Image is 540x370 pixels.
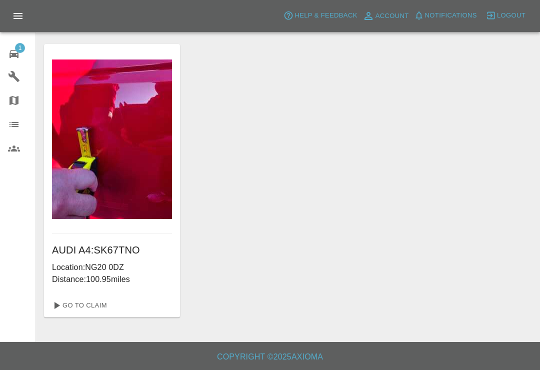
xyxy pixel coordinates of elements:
p: Distance: 100.95 miles [52,273,172,285]
h6: AUDI A4 : SK67TNO [52,242,172,258]
button: Notifications [411,8,479,23]
span: 1 [15,43,25,53]
span: Notifications [425,10,477,21]
button: Help & Feedback [281,8,359,23]
span: Account [375,10,409,22]
span: Help & Feedback [294,10,357,21]
a: Go To Claim [48,297,109,313]
button: Open drawer [6,4,30,28]
a: Account [360,8,411,24]
p: Location: NG20 0DZ [52,261,172,273]
h6: Copyright © 2025 Axioma [8,350,532,364]
button: Logout [483,8,528,23]
span: Logout [497,10,525,21]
